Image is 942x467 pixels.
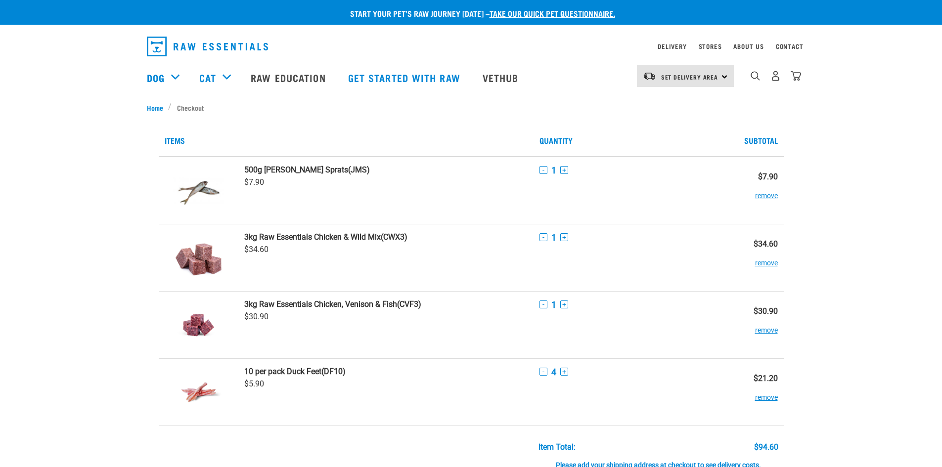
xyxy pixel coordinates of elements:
button: remove [755,249,778,268]
button: - [539,166,547,174]
img: Raw Essentials Chicken & Wild Mix [173,232,224,283]
img: Raw Essentials Chicken, Venison & Fish [173,299,224,350]
span: 4 [551,367,556,377]
span: 1 [551,165,556,175]
a: Home [147,102,169,113]
a: Cat [199,70,216,85]
span: 1 [551,299,556,310]
strong: 3kg Raw Essentials Chicken, Venison & Fish [244,299,397,309]
span: Set Delivery Area [661,75,718,79]
button: remove [755,383,778,402]
a: 3kg Raw Essentials Chicken, Venison & Fish(CVF3) [244,299,528,309]
th: Subtotal [721,125,783,157]
td: $30.90 [721,291,783,358]
a: take our quick pet questionnaire. [490,11,615,15]
nav: breadcrumbs [147,102,796,113]
span: $7.90 [244,177,264,187]
button: - [539,300,547,308]
span: 1 [551,232,556,243]
th: Items [159,125,534,157]
img: user.png [770,71,781,81]
a: Contact [776,44,804,48]
span: $30.90 [244,312,269,321]
a: Raw Education [241,58,338,97]
div: $94.60 [754,443,778,452]
button: - [539,233,547,241]
button: + [560,300,568,308]
strong: 10 per pack Duck Feet [244,367,321,376]
button: + [560,233,568,241]
td: $7.90 [721,157,783,224]
button: + [560,368,568,376]
strong: 3kg Raw Essentials Chicken & Wild Mix [244,232,381,242]
button: remove [755,181,778,201]
img: home-icon@2x.png [791,71,801,81]
a: About Us [733,44,763,48]
td: $21.20 [721,358,783,425]
button: - [539,368,547,376]
button: + [560,166,568,174]
strong: 500g [PERSON_NAME] Sprats [244,165,348,174]
div: Item Total: [538,443,576,452]
a: 10 per pack Duck Feet(DF10) [244,367,528,376]
button: remove [755,316,778,335]
a: Dog [147,70,165,85]
a: Delivery [658,44,686,48]
a: Stores [699,44,722,48]
a: 3kg Raw Essentials Chicken & Wild Mix(CWX3) [244,232,528,242]
th: Quantity [534,125,721,157]
a: Get started with Raw [338,58,473,97]
img: Duck Feet [173,367,224,418]
nav: dropdown navigation [139,33,804,60]
a: Vethub [473,58,531,97]
img: Raw Essentials Logo [147,37,268,56]
img: home-icon-1@2x.png [751,71,760,81]
td: $34.60 [721,224,783,291]
span: $34.60 [244,245,269,254]
img: van-moving.png [643,72,656,81]
span: $5.90 [244,379,264,388]
img: Jack Mackerel Sprats [173,165,224,216]
a: 500g [PERSON_NAME] Sprats(JMS) [244,165,528,174]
